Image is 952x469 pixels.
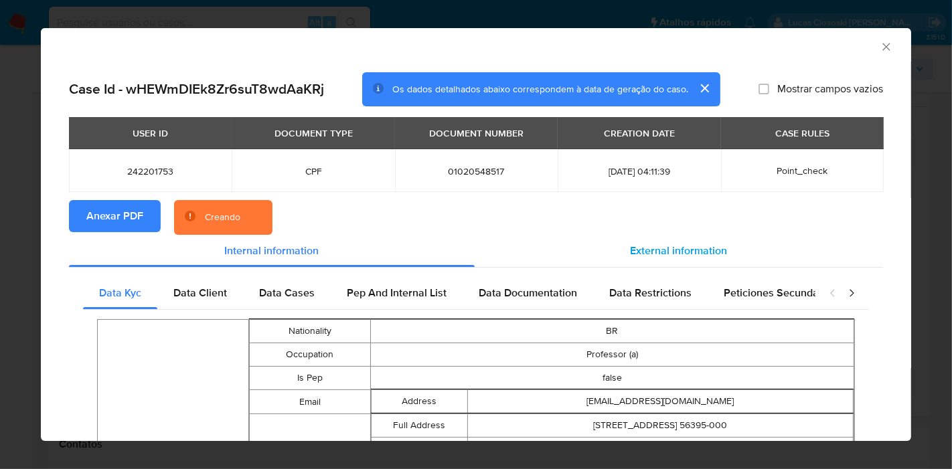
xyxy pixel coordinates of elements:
span: Data Documentation [479,285,577,300]
span: Data Client [173,285,227,300]
td: Full Address [371,413,467,437]
td: Is Pep [250,366,371,389]
span: Data Kyc [99,285,141,300]
span: [DATE] 04:11:39 [574,165,704,177]
span: Data Restrictions [609,285,692,300]
div: DOCUMENT NUMBER [421,122,532,145]
td: Nationality [250,319,371,343]
span: Pep And Internal List [347,285,447,300]
button: Fechar a janela [880,40,892,52]
span: Internal information [225,243,319,258]
td: Occupation [250,343,371,366]
div: Detailed internal info [83,277,815,309]
td: [EMAIL_ADDRESS][DOMAIN_NAME] [467,389,853,413]
td: Email [250,389,371,413]
td: false [370,366,854,389]
div: CREATION DATE [596,122,683,145]
td: Additional Info [371,437,467,460]
div: CASE RULES [767,122,838,145]
span: Peticiones Secundarias [724,285,837,300]
span: Mostrar campos vazios [777,82,883,96]
div: closure-recommendation-modal [41,28,911,441]
input: Mostrar campos vazios [759,84,769,94]
td: Professor (a) [370,343,854,366]
button: cerrar [688,72,720,104]
h2: Case Id - wHEWmDIEk8Zr6suT8wdAaKRj [69,80,324,98]
span: Data Cases [259,285,315,300]
td: Casa [467,437,853,460]
div: Detailed info [69,235,883,267]
span: Point_check [777,164,827,177]
td: BR [370,319,854,343]
button: Anexar PDF [69,200,161,232]
div: USER ID [125,122,176,145]
div: Creando [205,211,240,224]
span: Os dados detalhados abaixo correspondem à data de geração do caso. [392,82,688,96]
span: CPF [248,165,378,177]
td: Address [371,389,467,413]
span: 242201753 [85,165,216,177]
span: External information [631,243,728,258]
span: Anexar PDF [86,201,143,231]
td: [STREET_ADDRESS] 56395-000 [467,413,853,437]
div: DOCUMENT TYPE [266,122,361,145]
span: 01020548517 [411,165,542,177]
